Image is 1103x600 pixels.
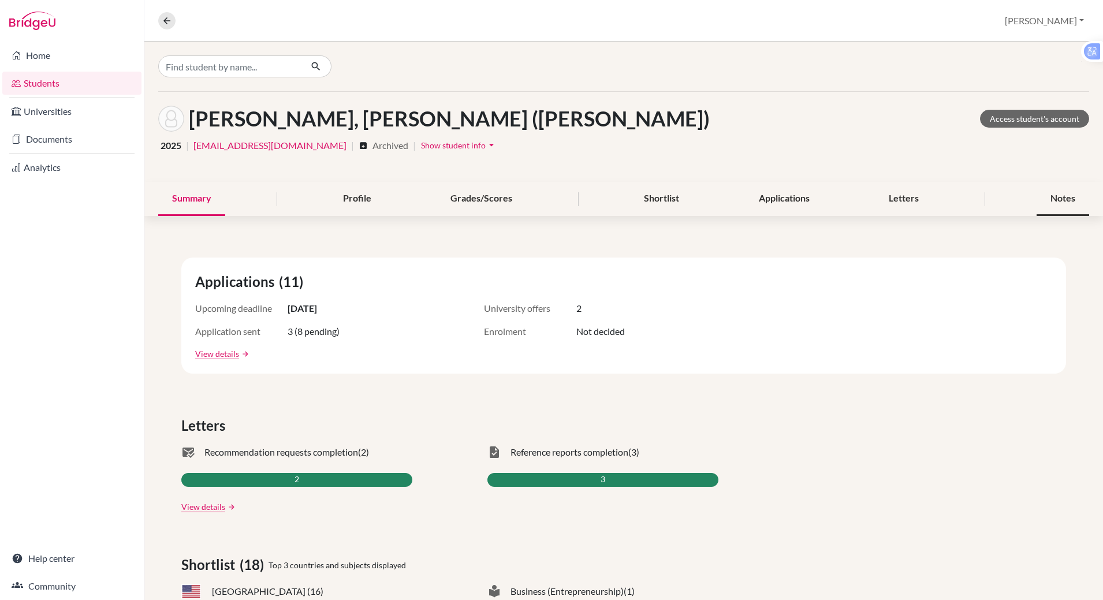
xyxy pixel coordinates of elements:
span: Archived [372,139,408,152]
span: 3 [601,473,605,487]
span: Shortlist [181,554,240,575]
span: Business (Entrepreneurship) [510,584,624,598]
span: 2 [295,473,299,487]
div: Letters [875,182,933,216]
a: Analytics [2,156,141,179]
span: (3) [628,445,639,459]
span: Recommendation requests completion [204,445,358,459]
span: [DATE] [288,301,317,315]
div: Shortlist [630,182,693,216]
button: [PERSON_NAME] [1000,10,1089,32]
h1: [PERSON_NAME], [PERSON_NAME] ([PERSON_NAME]) [189,106,710,131]
span: Show student info [421,140,486,150]
a: View details [181,501,225,513]
button: Show student infoarrow_drop_down [420,136,498,154]
span: US [181,584,201,599]
img: Bridge-U [9,12,55,30]
span: Reference reports completion [510,445,628,459]
a: Universities [2,100,141,123]
a: Access student's account [980,110,1089,128]
i: archive [359,141,368,150]
a: Documents [2,128,141,151]
span: 2 [576,301,582,315]
span: task [487,445,501,459]
i: arrow_drop_down [486,139,497,151]
a: Students [2,72,141,95]
a: View details [195,348,239,360]
span: [GEOGRAPHIC_DATA] (16) [212,584,323,598]
span: Not decided [576,325,625,338]
span: 2025 [161,139,181,152]
span: | [413,139,416,152]
span: Application sent [195,325,288,338]
a: arrow_forward [225,503,236,511]
span: Applications [195,271,279,292]
div: Summary [158,182,225,216]
span: Enrolment [484,325,576,338]
div: Profile [329,182,385,216]
a: Home [2,44,141,67]
span: University offers [484,301,576,315]
span: local_library [487,584,501,598]
a: Community [2,575,141,598]
span: (1) [624,584,635,598]
span: Upcoming deadline [195,301,288,315]
span: (18) [240,554,269,575]
img: Hong Ngoc (Mickey) Duong's avatar [158,106,184,132]
span: 3 (8 pending) [288,325,340,338]
div: Grades/Scores [437,182,526,216]
div: Notes [1037,182,1089,216]
a: [EMAIL_ADDRESS][DOMAIN_NAME] [193,139,346,152]
a: arrow_forward [239,350,249,358]
span: Letters [181,415,230,436]
div: Applications [745,182,823,216]
span: mark_email_read [181,445,195,459]
span: | [186,139,189,152]
input: Find student by name... [158,55,301,77]
a: Help center [2,547,141,570]
span: (2) [358,445,369,459]
span: | [351,139,354,152]
span: Top 3 countries and subjects displayed [269,559,406,571]
span: (11) [279,271,308,292]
